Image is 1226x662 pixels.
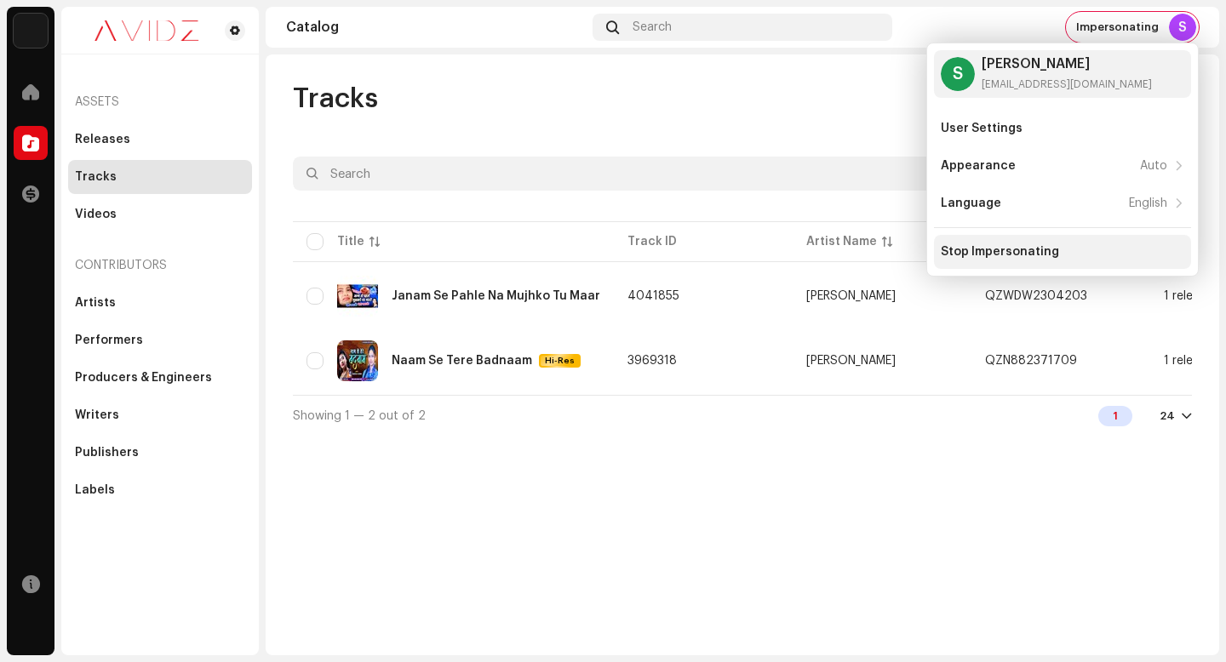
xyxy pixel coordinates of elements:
[68,361,252,395] re-m-nav-item: Producers & Engineers
[75,371,212,385] div: Producers & Engineers
[68,323,252,357] re-m-nav-item: Performers
[68,436,252,470] re-m-nav-item: Publishers
[541,355,579,367] span: Hi-Res
[75,20,218,41] img: 0c631eef-60b6-411a-a233-6856366a70de
[1129,197,1167,210] div: English
[75,483,115,497] div: Labels
[1076,20,1159,34] span: Impersonating
[806,355,958,367] span: Samiksha Sharma
[633,20,672,34] span: Search
[806,233,877,250] div: Artist Name
[293,157,1015,191] input: Search
[293,82,378,116] span: Tracks
[75,133,130,146] div: Releases
[941,122,1023,135] div: User Settings
[14,14,48,48] img: 10d72f0b-d06a-424f-aeaa-9c9f537e57b6
[286,20,586,34] div: Catalog
[75,408,119,422] div: Writers
[68,123,252,157] re-m-nav-item: Releases
[941,245,1059,259] div: Stop Impersonating
[68,82,252,123] re-a-nav-header: Assets
[337,233,364,250] div: Title
[934,235,1191,269] re-m-nav-item: Stop Impersonating
[68,160,252,194] re-m-nav-item: Tracks
[68,245,252,286] re-a-nav-header: Contributors
[293,410,426,422] span: Showing 1 — 2 out of 2
[934,149,1191,183] re-m-nav-item: Appearance
[68,473,252,507] re-m-nav-item: Labels
[1140,159,1167,173] div: Auto
[806,355,896,367] div: [PERSON_NAME]
[68,286,252,320] re-m-nav-item: Artists
[68,398,252,432] re-m-nav-item: Writers
[627,355,677,367] span: 3969318
[985,355,1077,367] div: QZN882371709
[75,296,116,310] div: Artists
[1160,409,1175,423] div: 24
[1164,290,1212,302] div: 1 release
[1169,14,1196,41] div: S
[627,290,679,302] span: 4041855
[982,57,1152,71] div: [PERSON_NAME]
[941,159,1016,173] div: Appearance
[941,197,1001,210] div: Language
[75,208,117,221] div: Videos
[337,340,378,381] img: a0593538-8b31-4c14-b2be-2fded74dda6b
[985,290,1087,302] div: QZWDW2304203
[337,276,378,317] img: ba7c7e57-8d91-48d3-946e-22a402c0bec6
[934,111,1191,146] re-m-nav-item: User Settings
[392,355,532,367] div: Naam Se Tere Badnaam
[75,170,117,184] div: Tracks
[75,334,143,347] div: Performers
[1098,406,1132,426] div: 1
[934,186,1191,220] re-m-nav-item: Language
[1164,355,1212,367] div: 1 release
[392,290,600,302] div: Janam Se Pahle Na Mujhko Tu Maar
[75,446,139,459] div: Publishers
[806,290,958,302] span: Setu Singh
[982,77,1152,91] div: [EMAIL_ADDRESS][DOMAIN_NAME]
[806,290,896,302] div: [PERSON_NAME]
[941,57,975,91] div: S
[68,197,252,231] re-m-nav-item: Videos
